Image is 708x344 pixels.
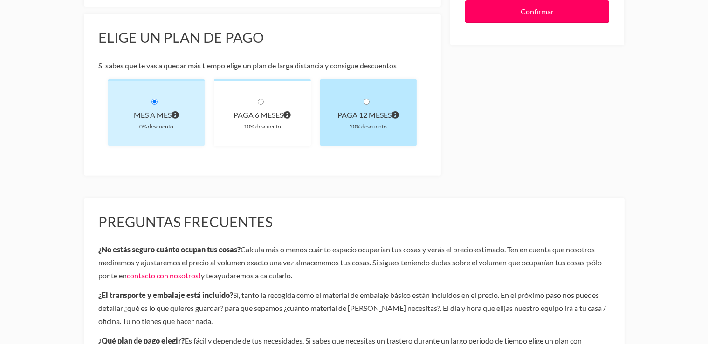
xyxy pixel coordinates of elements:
div: Widget de chat [541,214,708,344]
h3: Preguntas frecuentes [99,213,610,231]
a: contacto con nosotros! [127,271,201,280]
p: Si sabes que te vas a quedar más tiempo elige un plan de larga distancia y consigue descuentos [99,59,426,72]
b: ¿No estás seguro cuánto ocupan tus cosas? [99,245,241,254]
span: Pagas cada 6 meses por el volumen que ocupan tus cosas. El precio incluye el descuento de 10% y e... [283,108,291,121]
span: Pagas al principio de cada mes por el volumen que ocupan tus cosas. A diferencia de otros planes ... [172,108,179,121]
div: 10% descuento [229,121,296,131]
iframe: Chat Widget [541,214,708,344]
h3: Elige un plan de pago [99,29,426,47]
input: Confirmar [465,0,609,23]
div: 20% descuento [335,121,402,131]
span: Pagas cada 12 meses por el volumen que ocupan tus cosas. El precio incluye el descuento de 20% y ... [392,108,399,121]
div: Mes a mes [123,108,190,121]
b: ¿El transporte y embalaje está incluido? [99,290,234,299]
div: 0% descuento [123,121,190,131]
p: Calcula más o menos cuánto espacio ocuparían tus cosas y verás el precio estimado. Ten en cuenta ... [99,243,610,282]
p: Sí, tanto la recogida como el material de embalaje básico están incluidos en el precio. En el pró... [99,289,610,328]
div: paga 12 meses [335,108,402,121]
div: paga 6 meses [229,108,296,121]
